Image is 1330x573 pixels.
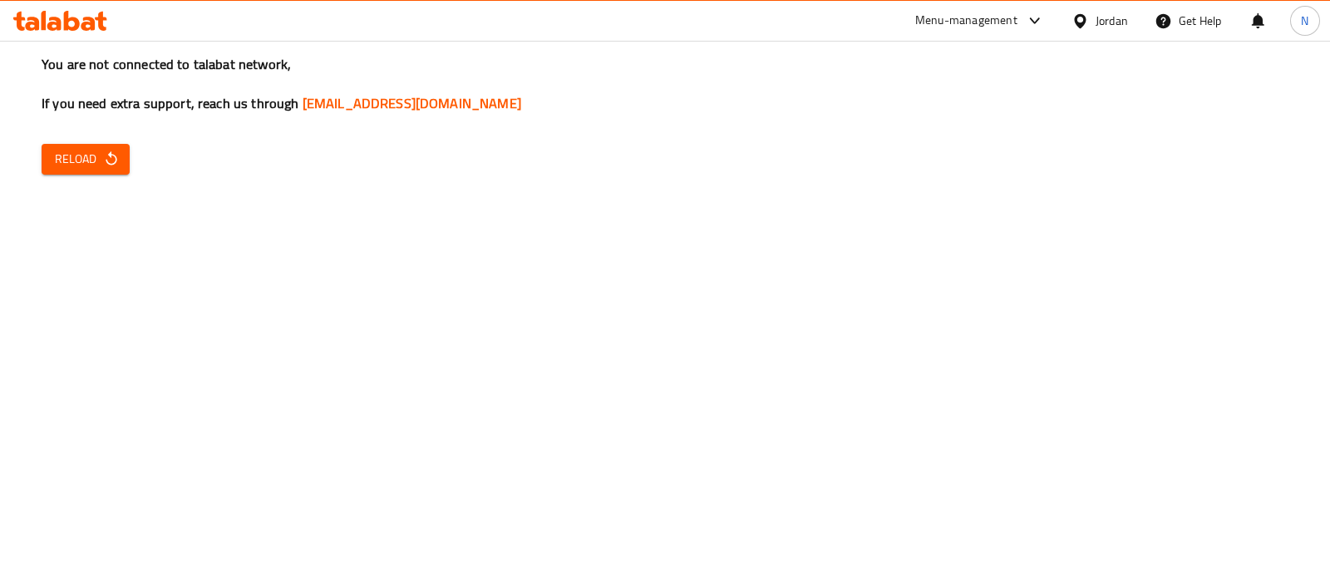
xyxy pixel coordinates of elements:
[303,91,521,116] a: [EMAIL_ADDRESS][DOMAIN_NAME]
[42,55,1288,113] h3: You are not connected to talabat network, If you need extra support, reach us through
[1096,12,1128,30] div: Jordan
[42,144,130,175] button: Reload
[55,149,116,170] span: Reload
[915,11,1017,31] div: Menu-management
[1301,12,1308,30] span: N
